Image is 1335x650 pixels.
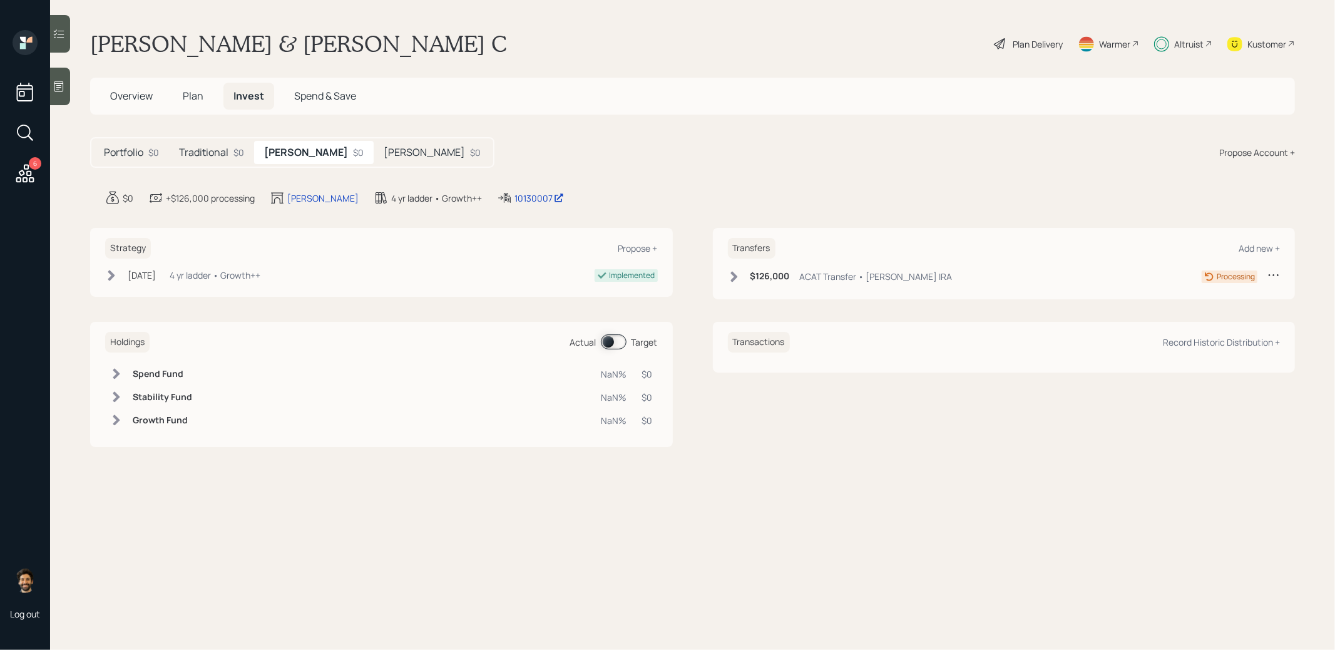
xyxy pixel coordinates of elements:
[233,89,264,103] span: Invest
[750,271,790,282] h6: $126,000
[110,89,153,103] span: Overview
[570,336,596,349] div: Actual
[610,270,655,281] div: Implemented
[133,392,192,403] h6: Stability Fund
[1099,38,1130,51] div: Warmer
[1163,336,1280,348] div: Record Historic Distribution +
[133,415,192,426] h6: Growth Fund
[90,30,506,58] h1: [PERSON_NAME] & [PERSON_NAME] C
[179,147,228,158] h5: Traditional
[1013,38,1063,51] div: Plan Delivery
[391,192,482,205] div: 4 yr ladder • Growth++
[353,146,364,159] div: $0
[1247,38,1286,51] div: Kustomer
[294,89,356,103] span: Spend & Save
[148,146,159,159] div: $0
[128,269,156,282] div: [DATE]
[1219,146,1295,159] div: Propose Account +
[183,89,203,103] span: Plan
[642,391,653,404] div: $0
[1217,271,1255,282] div: Processing
[287,192,359,205] div: [PERSON_NAME]
[384,147,465,158] h5: [PERSON_NAME]
[632,336,658,349] div: Target
[601,391,627,404] div: NaN%
[264,147,348,158] h5: [PERSON_NAME]
[642,368,653,381] div: $0
[170,269,260,282] div: 4 yr ladder • Growth++
[470,146,481,159] div: $0
[104,147,143,158] h5: Portfolio
[1174,38,1204,51] div: Altruist
[13,568,38,593] img: eric-schwartz-headshot.png
[10,608,40,620] div: Log out
[514,192,564,205] div: 10130007
[166,192,255,205] div: +$126,000 processing
[123,192,133,205] div: $0
[601,414,627,427] div: NaN%
[133,369,192,379] h6: Spend Fund
[105,238,151,259] h6: Strategy
[29,157,41,170] div: 6
[105,332,150,353] h6: Holdings
[800,270,953,283] div: ACAT Transfer • [PERSON_NAME] IRA
[642,414,653,427] div: $0
[1239,242,1280,254] div: Add new +
[601,368,627,381] div: NaN%
[618,242,658,254] div: Propose +
[728,332,790,353] h6: Transactions
[233,146,244,159] div: $0
[728,238,775,259] h6: Transfers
